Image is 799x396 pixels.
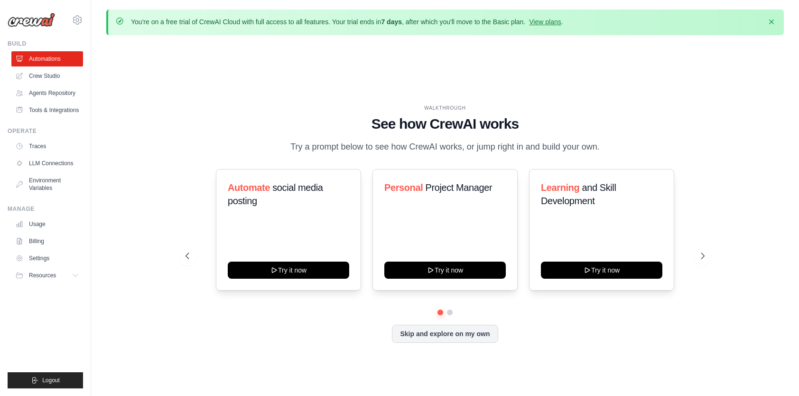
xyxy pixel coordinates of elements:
[425,182,492,193] span: Project Manager
[11,139,83,154] a: Traces
[8,40,83,47] div: Build
[11,268,83,283] button: Resources
[29,272,56,279] span: Resources
[384,182,423,193] span: Personal
[11,234,83,249] a: Billing
[11,217,83,232] a: Usage
[529,18,561,26] a: View plans
[286,140,604,154] p: Try a prompt below to see how CrewAI works, or jump right in and build your own.
[8,13,55,27] img: Logo
[381,18,402,26] strong: 7 days
[11,156,83,171] a: LLM Connections
[8,205,83,213] div: Manage
[186,115,705,132] h1: See how CrewAI works
[541,182,579,193] span: Learning
[8,372,83,388] button: Logout
[228,182,323,206] span: social media posting
[392,325,498,343] button: Skip and explore on my own
[11,251,83,266] a: Settings
[11,173,83,196] a: Environment Variables
[11,51,83,66] a: Automations
[384,262,506,279] button: Try it now
[8,127,83,135] div: Operate
[541,262,662,279] button: Try it now
[11,103,83,118] a: Tools & Integrations
[11,68,83,84] a: Crew Studio
[131,17,563,27] p: You're on a free trial of CrewAI Cloud with full access to all features. Your trial ends in , aft...
[42,377,60,384] span: Logout
[228,182,270,193] span: Automate
[11,85,83,101] a: Agents Repository
[186,104,705,112] div: WALKTHROUGH
[228,262,349,279] button: Try it now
